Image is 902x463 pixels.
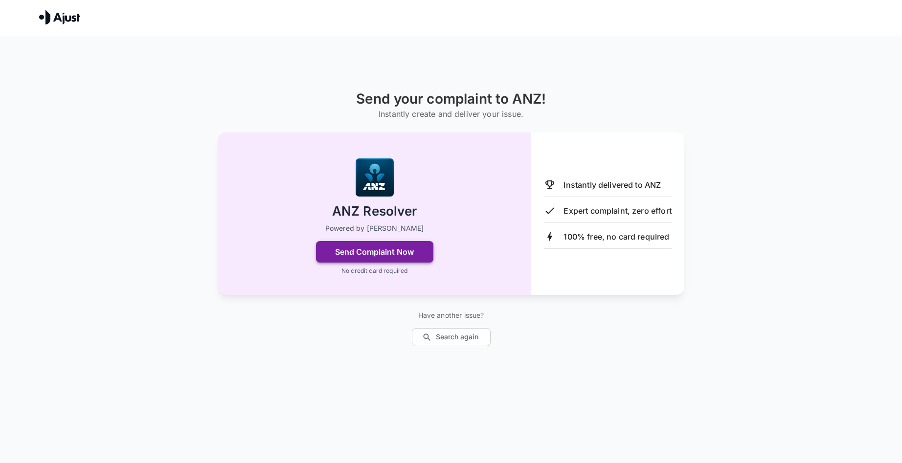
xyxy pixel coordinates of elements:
[356,91,546,107] h1: Send your complaint to ANZ!
[564,179,661,191] p: Instantly delivered to ANZ
[341,266,407,275] p: No credit card required
[412,328,491,346] button: Search again
[39,10,80,24] img: Ajust
[356,107,546,121] h6: Instantly create and deliver your issue.
[412,310,491,320] p: Have another issue?
[564,205,671,217] p: Expert complaint, zero effort
[332,203,417,220] h2: ANZ Resolver
[564,231,669,243] p: 100% free, no card required
[325,223,424,233] p: Powered by [PERSON_NAME]
[316,241,433,263] button: Send Complaint Now
[355,158,394,197] img: ANZ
